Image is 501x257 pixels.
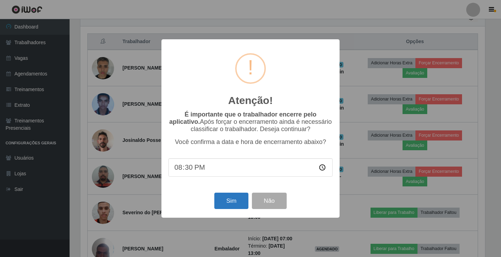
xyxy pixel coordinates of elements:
[168,138,333,146] p: Você confirma a data e hora de encerramento abaixo?
[252,193,286,209] button: Não
[228,94,273,107] h2: Atenção!
[214,193,248,209] button: Sim
[169,111,316,125] b: É importante que o trabalhador encerre pelo aplicativo.
[168,111,333,133] p: Após forçar o encerramento ainda é necessário classificar o trabalhador. Deseja continuar?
